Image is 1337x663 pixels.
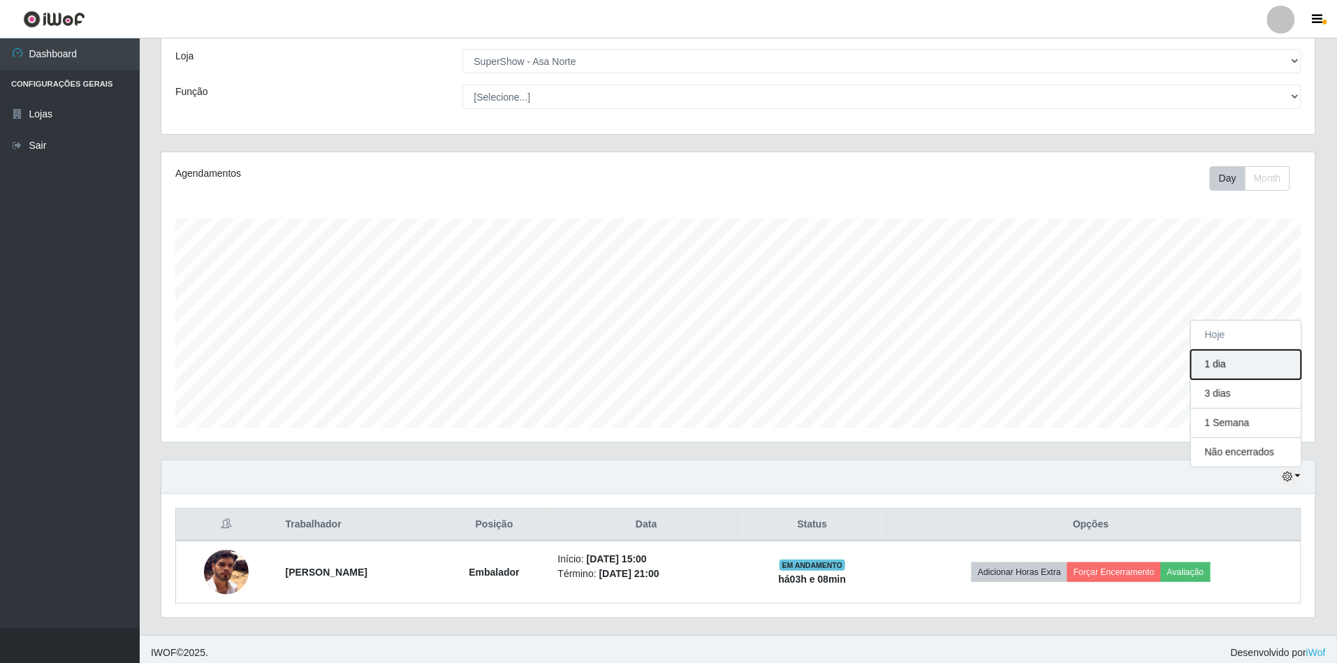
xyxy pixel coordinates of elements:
[1191,379,1301,409] button: 3 dias
[151,646,208,660] span: © 2025 .
[558,552,736,567] li: Início:
[151,647,177,658] span: IWOF
[469,567,519,578] strong: Embalador
[1231,646,1326,660] span: Desenvolvido por
[972,562,1067,582] button: Adicionar Horas Extra
[1210,166,1290,191] div: First group
[1306,647,1326,658] a: iWof
[286,567,367,578] strong: [PERSON_NAME]
[882,509,1301,541] th: Opções
[175,166,632,181] div: Agendamentos
[204,550,249,595] img: 1734717801679.jpeg
[439,509,550,541] th: Posição
[1245,166,1290,191] button: Month
[1191,321,1301,350] button: Hoje
[587,553,647,564] time: [DATE] 15:00
[175,49,193,64] label: Loja
[1067,562,1161,582] button: Forçar Encerramento
[780,560,846,571] span: EM ANDAMENTO
[1210,166,1301,191] div: Toolbar with button groups
[1191,409,1301,438] button: 1 Semana
[1161,562,1211,582] button: Avaliação
[1210,166,1245,191] button: Day
[743,509,882,541] th: Status
[779,574,847,585] strong: há 03 h e 08 min
[23,10,85,28] img: CoreUI Logo
[277,509,439,541] th: Trabalhador
[558,567,736,581] li: Término:
[1191,350,1301,379] button: 1 dia
[1191,438,1301,467] button: Não encerrados
[175,85,208,99] label: Função
[599,568,659,579] time: [DATE] 21:00
[550,509,744,541] th: Data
